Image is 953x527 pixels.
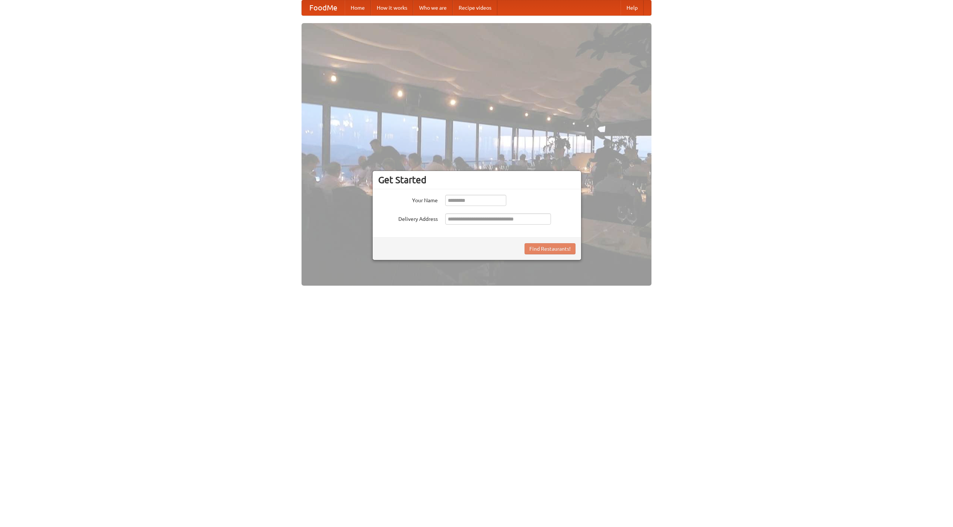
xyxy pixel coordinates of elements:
a: Home [345,0,371,15]
a: Who we are [413,0,453,15]
a: FoodMe [302,0,345,15]
h3: Get Started [378,174,576,185]
a: Recipe videos [453,0,497,15]
a: How it works [371,0,413,15]
label: Your Name [378,195,438,204]
button: Find Restaurants! [525,243,576,254]
a: Help [621,0,644,15]
label: Delivery Address [378,213,438,223]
